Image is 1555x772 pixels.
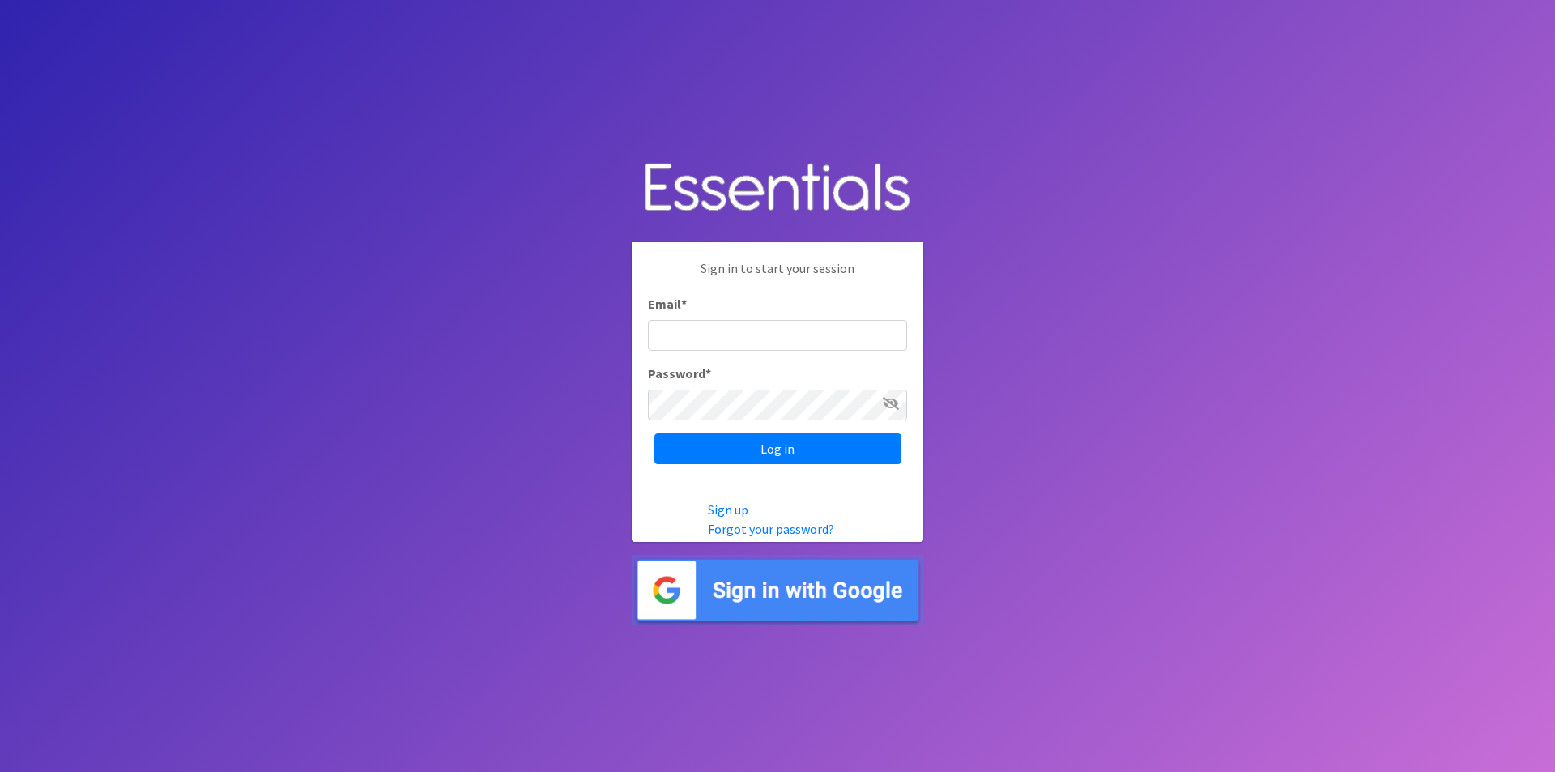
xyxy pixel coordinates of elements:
label: Password [648,364,711,383]
p: Sign in to start your session [648,258,907,294]
abbr: required [681,296,687,312]
input: Log in [654,433,901,464]
img: Human Essentials [632,147,923,230]
label: Email [648,294,687,313]
abbr: required [705,365,711,382]
a: Forgot your password? [708,521,834,537]
img: Sign in with Google [632,555,923,625]
a: Sign up [708,501,748,518]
